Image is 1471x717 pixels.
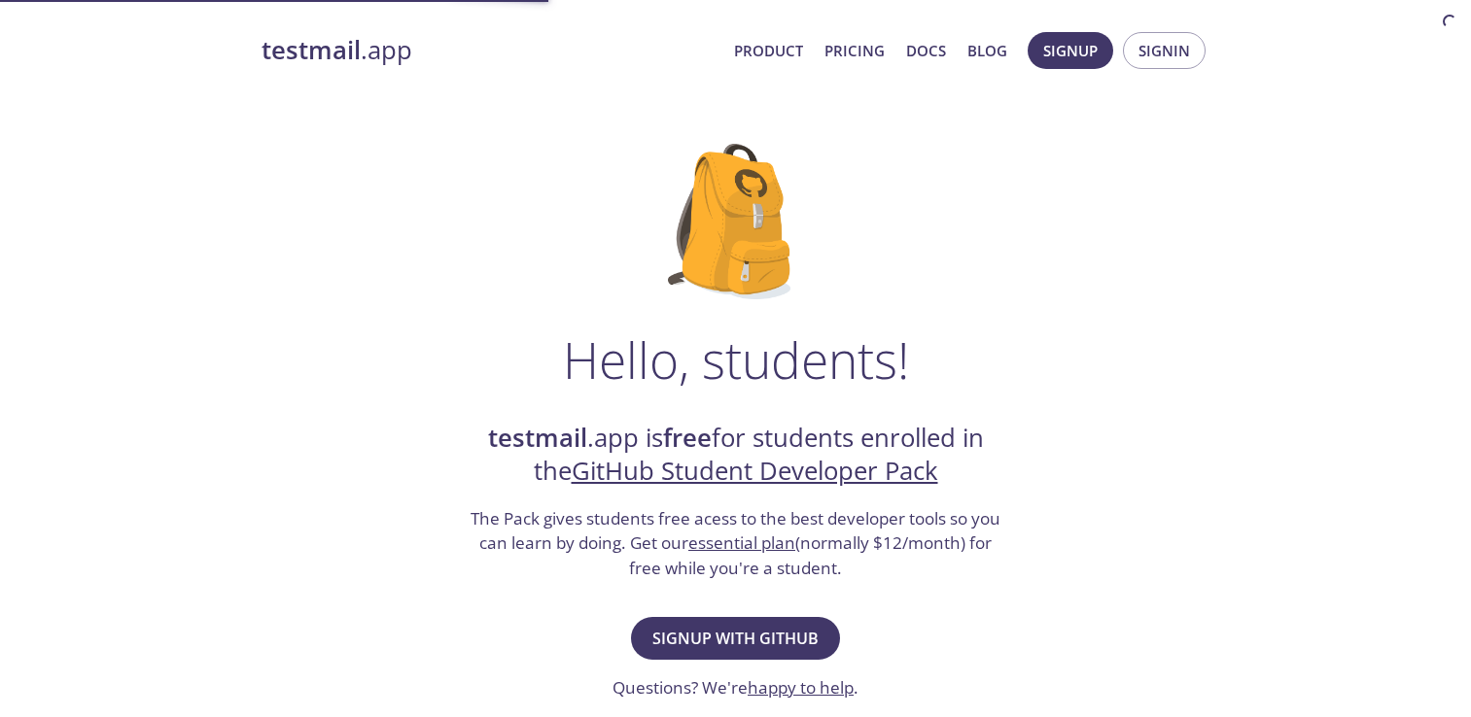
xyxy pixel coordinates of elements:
[906,38,946,63] a: Docs
[1028,32,1113,69] button: Signup
[488,421,587,455] strong: testmail
[1123,32,1206,69] button: Signin
[469,506,1003,581] h3: The Pack gives students free acess to the best developer tools so you can learn by doing. Get our...
[1138,38,1190,63] span: Signin
[663,421,712,455] strong: free
[563,330,909,389] h1: Hello, students!
[613,675,858,700] h3: Questions? We're .
[631,617,840,660] button: Signup with GitHub
[748,676,854,699] a: happy to help
[688,531,795,554] a: essential plan
[572,454,938,488] a: GitHub Student Developer Pack
[1043,38,1098,63] span: Signup
[652,625,819,652] span: Signup with GitHub
[967,38,1007,63] a: Blog
[469,422,1003,489] h2: .app is for students enrolled in the
[824,38,885,63] a: Pricing
[262,33,361,67] strong: testmail
[262,34,718,67] a: testmail.app
[668,144,803,299] img: github-student-backpack.png
[734,38,803,63] a: Product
